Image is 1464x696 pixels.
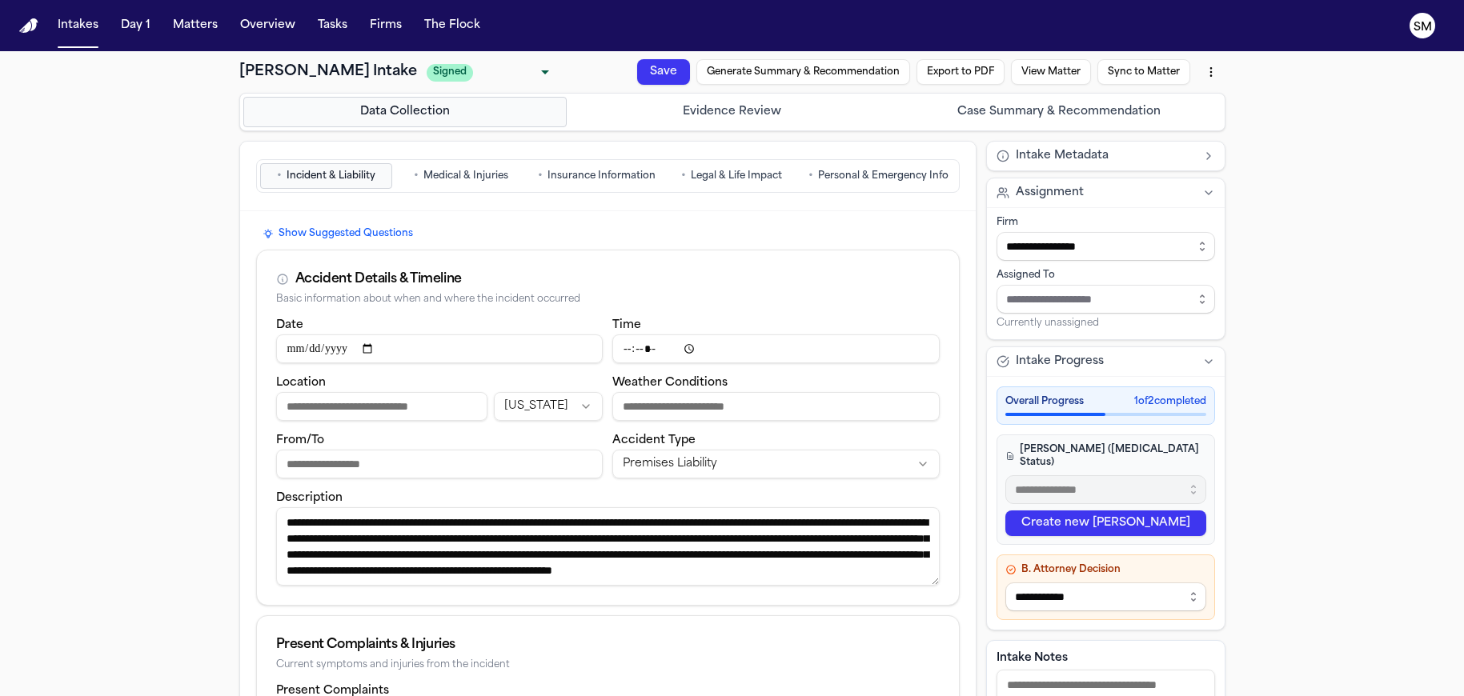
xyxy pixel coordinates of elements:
[691,170,782,182] span: Legal & Life Impact
[166,11,224,40] button: Matters
[570,97,894,127] button: Go to Evidence Review step
[987,178,1225,207] button: Assignment
[418,11,487,40] button: The Flock
[243,97,568,127] button: Go to Data Collection step
[801,163,956,189] button: Go to Personal & Emergency Info
[1005,510,1206,536] button: Create new [PERSON_NAME]
[276,434,324,446] label: From/To
[1008,89,1090,122] button: View Matter
[276,392,487,421] input: Incident location
[51,11,105,40] button: Intakes
[612,434,696,446] label: Accident Type
[234,11,302,40] button: Overview
[531,163,663,189] button: Go to Insurance Information
[1016,148,1109,164] span: Intake Metadata
[1016,185,1084,201] span: Assignment
[423,170,508,182] span: Medical & Injuries
[276,450,604,478] input: From/To destination
[612,392,940,421] input: Weather conditions
[395,163,527,189] button: Go to Medical & Injuries
[681,168,686,184] span: •
[987,142,1225,170] button: Intake Metadata
[987,347,1225,376] button: Intake Progress
[1005,395,1084,408] span: Overall Progress
[276,659,940,671] div: Current symptoms and injuries from the incident
[1134,395,1206,408] span: 1 of 2 completed
[19,18,38,34] img: Finch Logo
[295,270,462,289] div: Accident Details & Timeline
[276,507,940,586] textarea: Incident description
[414,168,419,184] span: •
[1016,354,1104,370] span: Intake Progress
[311,11,354,40] button: Tasks
[612,377,728,389] label: Weather Conditions
[997,317,1099,330] span: Currently unassigned
[276,294,940,306] div: Basic information about when and where the incident occurred
[243,97,1221,127] nav: Intake steps
[287,170,375,182] span: Incident & Liability
[997,232,1215,261] input: Select firm
[612,334,940,363] input: Incident time
[1005,563,1206,576] h4: B. Attorney Decision
[997,650,1215,666] label: Intake Notes
[19,18,38,34] a: Home
[276,635,940,654] div: Present Complaints & Injuries
[636,50,691,81] button: Save
[276,492,343,504] label: Description
[276,377,326,389] label: Location
[997,269,1215,282] div: Assigned To
[114,11,157,40] button: Day 1
[260,163,392,189] button: Go to Incident & Liability
[1093,98,1189,133] button: Sync to Matter
[666,163,798,189] button: Go to Legal & Life Impact
[277,168,282,184] span: •
[256,224,419,243] button: Show Suggested Questions
[538,168,543,184] span: •
[612,319,641,331] label: Time
[276,319,303,331] label: Date
[695,55,910,103] button: Generate Summary & Recommendation
[897,97,1221,127] button: Go to Case Summary & Recommendation step
[494,392,603,421] button: Incident state
[914,78,1005,113] button: Export to PDF
[997,285,1215,314] input: Assign to staff member
[818,170,949,182] span: Personal & Emergency Info
[1192,106,1224,138] button: More actions
[808,168,813,184] span: •
[997,216,1215,229] div: Firm
[547,170,656,182] span: Insurance Information
[276,334,604,363] input: Incident date
[363,11,408,40] button: Firms
[1005,443,1206,469] h4: [PERSON_NAME] ([MEDICAL_DATA] Status)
